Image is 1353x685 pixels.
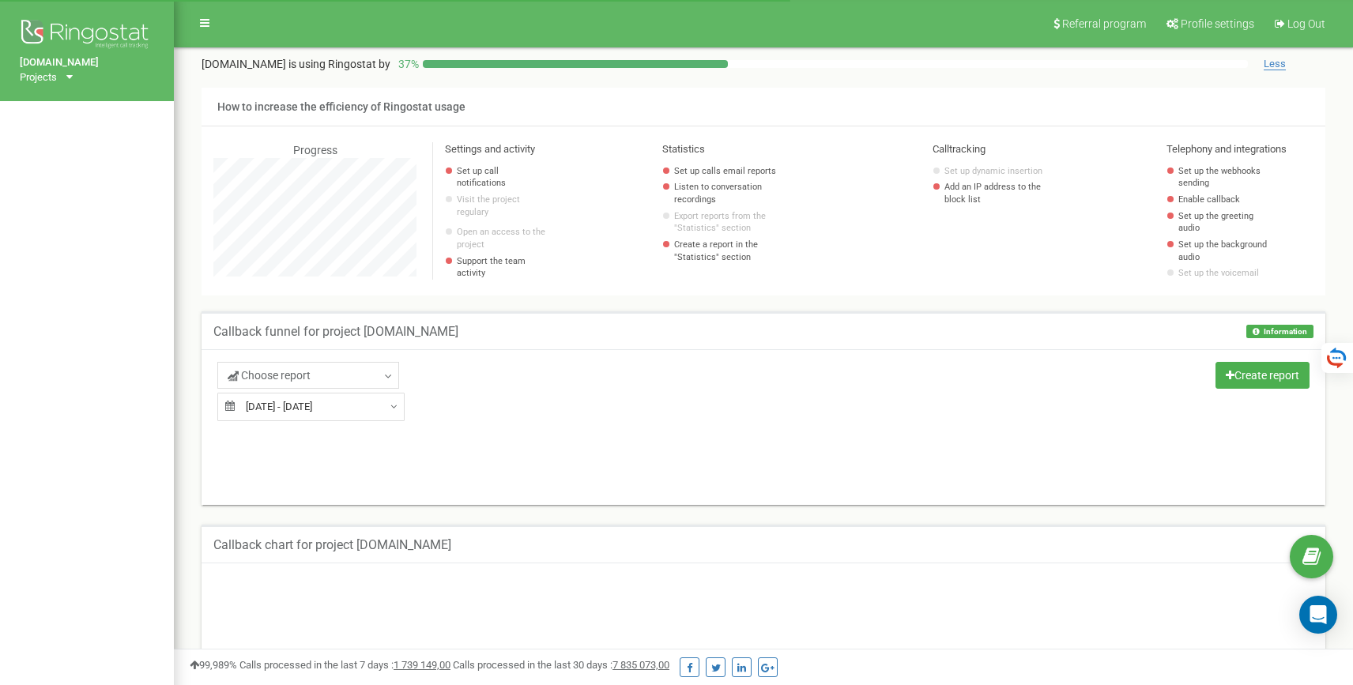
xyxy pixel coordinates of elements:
a: Listen to conversation recordings [674,181,802,205]
h5: Callback chart for project [DOMAIN_NAME] [213,538,451,552]
a: Create a report in the "Statistics" section [674,239,802,263]
p: Visit the project regulary [457,194,548,218]
a: Enable callback [1178,194,1268,206]
a: Create report [1215,362,1310,389]
span: How to increase the efficiency of Ringostat usage [217,100,465,113]
a: Open an access to the project [457,226,548,250]
span: Referral program [1062,17,1146,30]
p: Support the team activity [457,255,548,280]
a: Set up the greeting audio [1178,210,1268,235]
span: Progress [293,144,337,156]
span: 99,989% [190,659,237,671]
span: Log Out [1287,17,1325,30]
a: Set up the background audio [1178,239,1268,263]
span: Statistics [662,143,705,155]
a: Set up calls email reports [674,165,802,178]
a: Set up the webhooks sending [1178,165,1268,190]
a: Set up call notifications [457,165,548,190]
u: 1 739 149,00 [394,659,450,671]
a: Export reports from the "Statistics" section [674,210,802,235]
span: Less [1264,58,1286,70]
span: Calls processed in the last 7 days : [239,659,450,671]
span: Choose report [228,367,311,383]
span: Telephony and integrations [1166,143,1287,155]
img: Ringostat logo [20,16,154,55]
div: Projects [20,70,57,85]
span: Calltracking [933,143,986,155]
span: is using Ringostat by [288,58,390,70]
div: Open Intercom Messenger [1299,596,1337,634]
a: Set up dynamic insertion [944,165,1047,178]
span: Profile settings [1181,17,1254,30]
p: [DOMAIN_NAME] [202,56,390,72]
span: Settings and activity [445,143,535,155]
button: Information [1246,325,1313,338]
p: 37 % [390,56,423,72]
a: Choose report [217,362,399,389]
u: 7 835 073,00 [612,659,669,671]
span: Calls processed in the last 30 days : [453,659,669,671]
a: Set up the voicemail [1178,267,1268,280]
a: [DOMAIN_NAME] [20,55,154,70]
h5: Callback funnel for project [DOMAIN_NAME] [213,325,458,339]
a: Add an IP address to the block list [944,181,1047,205]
